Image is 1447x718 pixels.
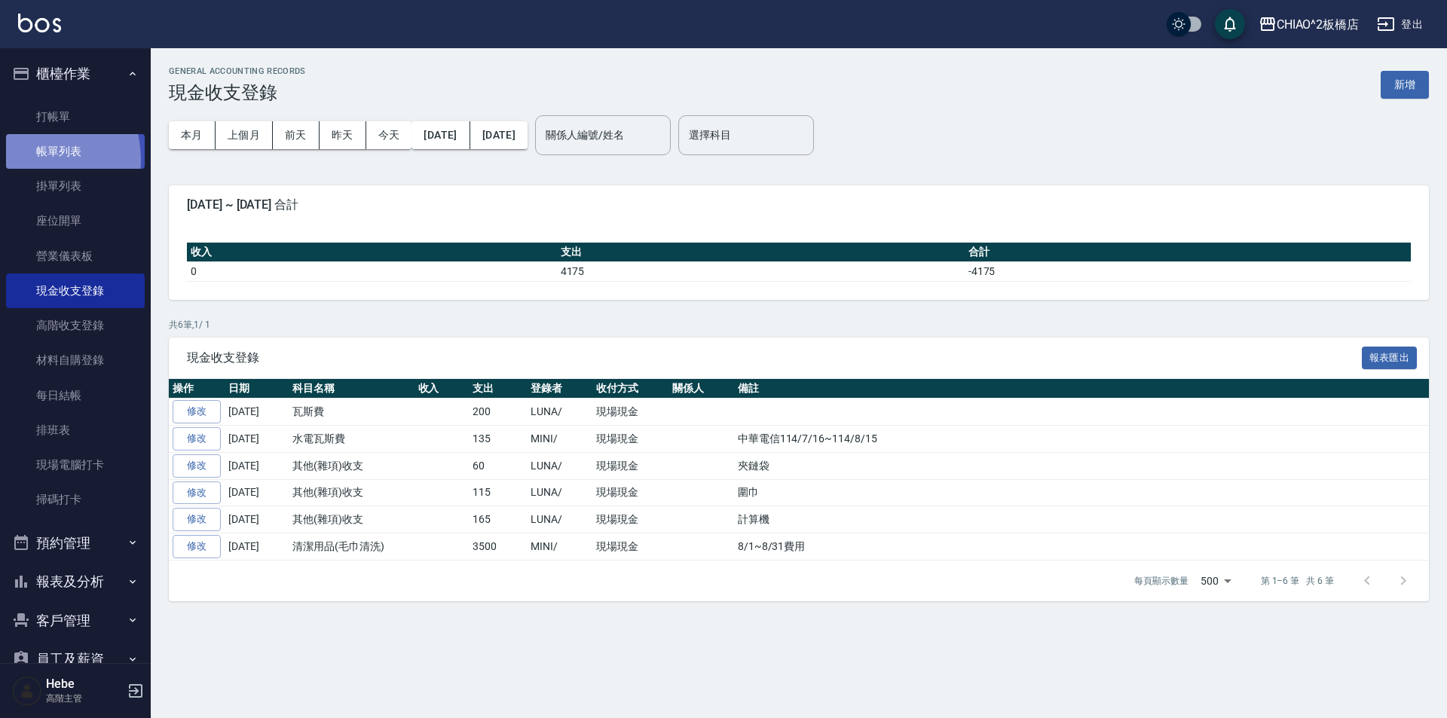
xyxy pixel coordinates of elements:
[289,533,415,561] td: 清潔用品(毛巾清洗)
[169,379,225,399] th: 操作
[6,239,145,273] a: 營業儀表板
[187,261,557,281] td: 0
[225,506,289,533] td: [DATE]
[169,318,1429,332] p: 共 6 筆, 1 / 1
[173,535,221,558] a: 修改
[6,99,145,134] a: 打帳單
[289,426,415,453] td: 水電瓦斯費
[173,400,221,423] a: 修改
[527,379,592,399] th: 登錄者
[6,601,145,640] button: 客戶管理
[469,506,527,533] td: 165
[592,506,668,533] td: 現場現金
[225,479,289,506] td: [DATE]
[1215,9,1245,39] button: save
[527,399,592,426] td: LUNA/
[173,481,221,505] a: 修改
[366,121,412,149] button: 今天
[225,533,289,561] td: [DATE]
[469,479,527,506] td: 115
[6,448,145,482] a: 現場電腦打卡
[965,261,1411,281] td: -4175
[1371,11,1429,38] button: 登出
[320,121,366,149] button: 昨天
[734,479,1429,506] td: 圍巾
[273,121,320,149] button: 前天
[469,426,527,453] td: 135
[1253,9,1366,40] button: CHIAO^2板橋店
[6,134,145,169] a: 帳單列表
[18,14,61,32] img: Logo
[6,203,145,238] a: 座位開單
[12,676,42,706] img: Person
[6,54,145,93] button: 櫃檯作業
[469,533,527,561] td: 3500
[1277,15,1360,34] div: CHIAO^2板橋店
[668,379,734,399] th: 關係人
[173,508,221,531] a: 修改
[527,452,592,479] td: LUNA/
[6,562,145,601] button: 報表及分析
[6,308,145,343] a: 高階收支登錄
[527,426,592,453] td: MINI/
[965,243,1411,262] th: 合計
[173,427,221,451] a: 修改
[6,273,145,308] a: 現金收支登錄
[734,426,1429,453] td: 中華電信114/7/16~114/8/15
[557,261,965,281] td: 4175
[734,533,1429,561] td: 8/1~8/31費用
[173,454,221,478] a: 修改
[225,452,289,479] td: [DATE]
[470,121,528,149] button: [DATE]
[1134,574,1188,588] p: 每頁顯示數量
[592,399,668,426] td: 現場現金
[734,452,1429,479] td: 夾鏈袋
[1362,347,1418,370] button: 報表匯出
[469,452,527,479] td: 60
[1362,350,1418,364] a: 報表匯出
[46,677,123,692] h5: Hebe
[592,379,668,399] th: 收付方式
[289,506,415,533] td: 其他(雜項)收支
[6,482,145,517] a: 掃碼打卡
[289,479,415,506] td: 其他(雜項)收支
[187,243,557,262] th: 收入
[1261,574,1334,588] p: 第 1–6 筆 共 6 筆
[6,169,145,203] a: 掛單列表
[1195,561,1237,601] div: 500
[1381,71,1429,99] button: 新增
[225,379,289,399] th: 日期
[592,479,668,506] td: 現場現金
[289,452,415,479] td: 其他(雜項)收支
[6,640,145,679] button: 員工及薪資
[734,379,1429,399] th: 備註
[469,379,527,399] th: 支出
[289,399,415,426] td: 瓦斯費
[1381,77,1429,91] a: 新增
[6,413,145,448] a: 排班表
[6,524,145,563] button: 預約管理
[169,121,216,149] button: 本月
[415,379,470,399] th: 收入
[592,452,668,479] td: 現場現金
[734,506,1429,533] td: 計算機
[187,350,1362,365] span: 現金收支登錄
[225,399,289,426] td: [DATE]
[169,82,306,103] h3: 現金收支登錄
[6,343,145,377] a: 材料自購登錄
[592,426,668,453] td: 現場現金
[46,692,123,705] p: 高階主管
[411,121,470,149] button: [DATE]
[6,378,145,413] a: 每日結帳
[225,426,289,453] td: [DATE]
[557,243,965,262] th: 支出
[216,121,273,149] button: 上個月
[527,479,592,506] td: LUNA/
[527,506,592,533] td: LUNA/
[592,533,668,561] td: 現場現金
[469,399,527,426] td: 200
[169,66,306,76] h2: GENERAL ACCOUNTING RECORDS
[289,379,415,399] th: 科目名稱
[527,533,592,561] td: MINI/
[187,197,1411,212] span: [DATE] ~ [DATE] 合計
